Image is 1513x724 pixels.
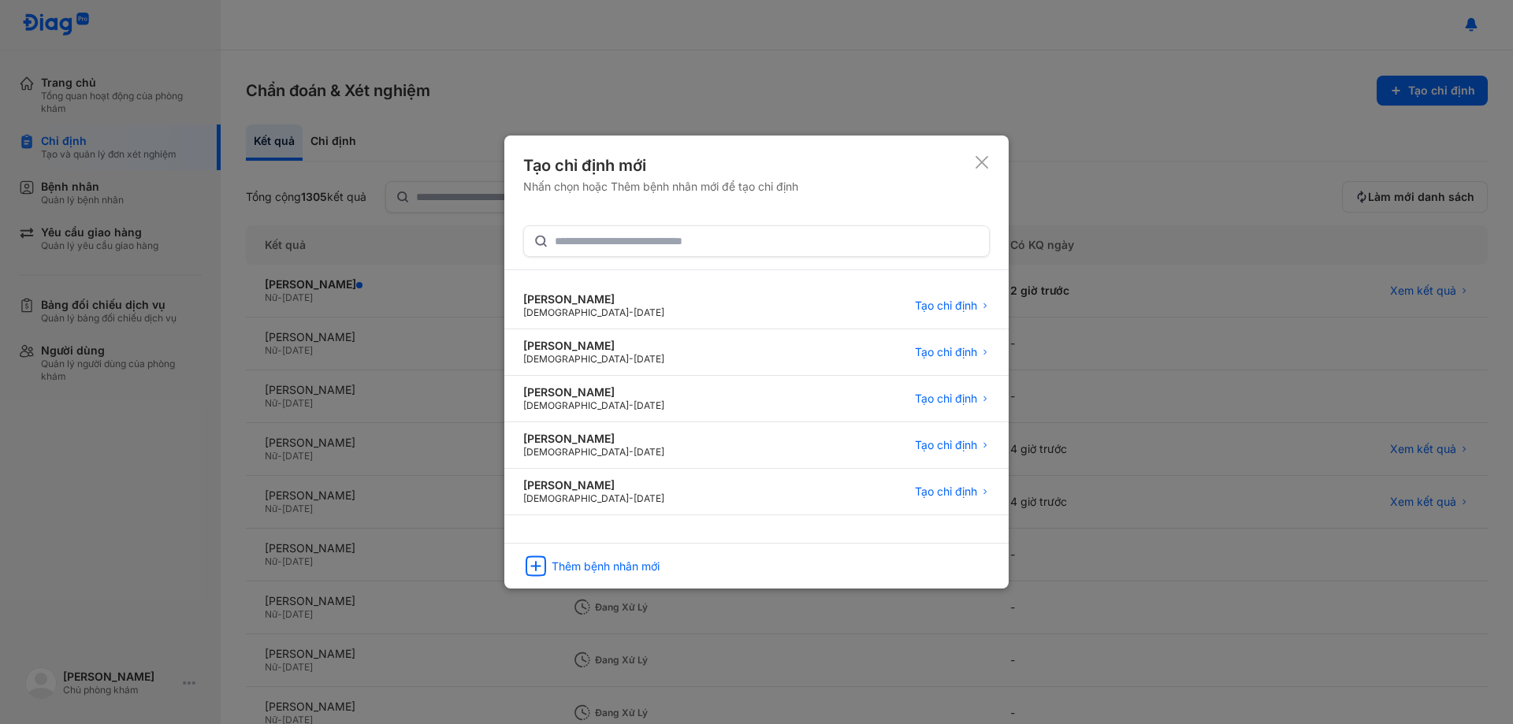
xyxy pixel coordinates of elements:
span: [DEMOGRAPHIC_DATA] [523,399,629,411]
span: [DATE] [634,306,664,318]
span: [DEMOGRAPHIC_DATA] [523,492,629,504]
span: Tạo chỉ định [915,392,977,406]
span: [DEMOGRAPHIC_DATA] [523,353,629,365]
span: [DATE] [634,446,664,458]
span: [DATE] [634,492,664,504]
span: [DATE] [634,399,664,411]
div: [PERSON_NAME] [523,432,664,446]
span: Tạo chỉ định [915,345,977,359]
span: - [629,306,634,318]
div: [PERSON_NAME] [523,385,664,399]
span: Tạo chỉ định [915,299,977,313]
span: [DEMOGRAPHIC_DATA] [523,446,629,458]
div: Nhấn chọn hoặc Thêm bệnh nhân mới để tạo chỉ định [523,180,798,194]
span: Tạo chỉ định [915,485,977,499]
div: [PERSON_NAME] [523,339,664,353]
span: - [629,492,634,504]
span: [DEMOGRAPHIC_DATA] [523,306,629,318]
div: Tạo chỉ định mới [523,154,798,176]
span: - [629,399,634,411]
div: [PERSON_NAME] [523,478,664,492]
span: - [629,446,634,458]
div: Thêm bệnh nhân mới [552,559,660,574]
div: [PERSON_NAME] [523,292,664,306]
span: - [629,353,634,365]
span: [DATE] [634,353,664,365]
span: Tạo chỉ định [915,438,977,452]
